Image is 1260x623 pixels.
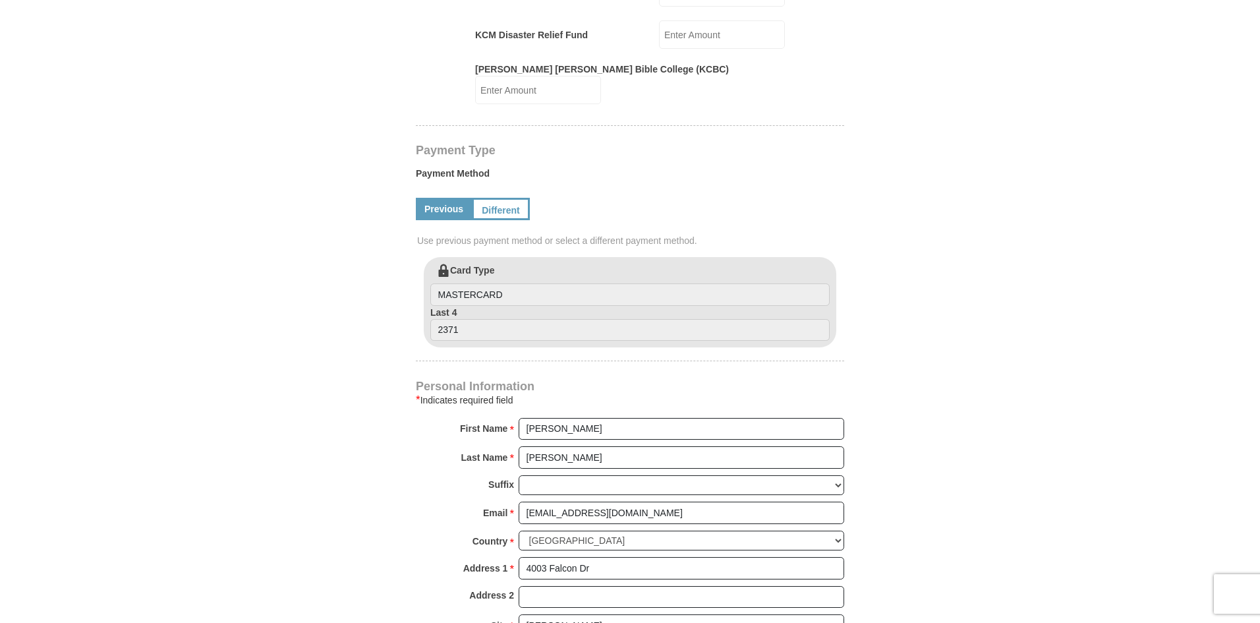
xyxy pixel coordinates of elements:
[417,234,845,247] span: Use previous payment method or select a different payment method.
[469,586,514,605] strong: Address 2
[430,264,830,306] label: Card Type
[416,167,844,187] label: Payment Method
[461,448,508,467] strong: Last Name
[659,20,785,49] input: Enter Amount
[416,145,844,156] h4: Payment Type
[472,198,530,220] a: Different
[416,381,844,392] h4: Personal Information
[488,475,514,494] strong: Suffix
[430,319,830,341] input: Last 4
[416,392,844,408] div: Indicates required field
[463,559,508,578] strong: Address 1
[475,28,588,42] label: KCM Disaster Relief Fund
[460,419,507,438] strong: First Name
[483,504,507,522] strong: Email
[475,76,601,104] input: Enter Amount
[475,63,729,76] label: [PERSON_NAME] [PERSON_NAME] Bible College (KCBC)
[430,306,830,341] label: Last 4
[416,198,472,220] a: Previous
[430,283,830,306] input: Card Type
[472,532,508,550] strong: Country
